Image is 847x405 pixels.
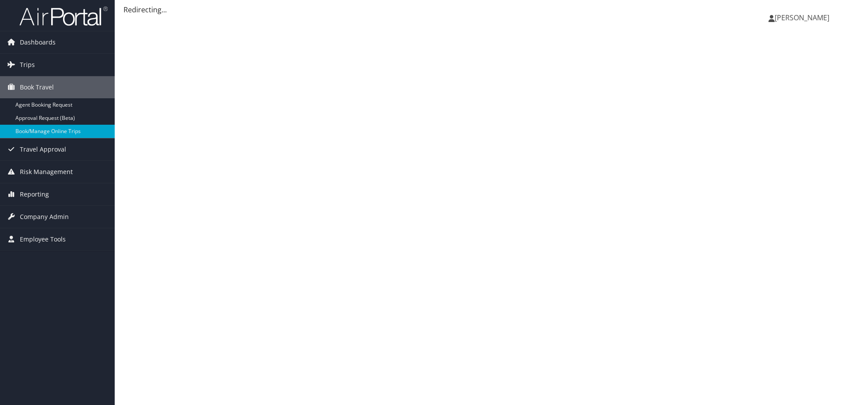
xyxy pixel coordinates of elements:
[124,4,838,15] div: Redirecting...
[20,54,35,76] span: Trips
[20,138,66,160] span: Travel Approval
[775,13,829,22] span: [PERSON_NAME]
[20,228,66,250] span: Employee Tools
[20,161,73,183] span: Risk Management
[19,6,108,26] img: airportal-logo.png
[20,76,54,98] span: Book Travel
[20,206,69,228] span: Company Admin
[20,183,49,205] span: Reporting
[20,31,56,53] span: Dashboards
[768,4,838,31] a: [PERSON_NAME]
